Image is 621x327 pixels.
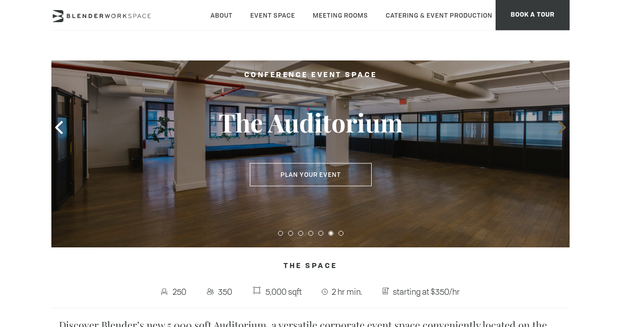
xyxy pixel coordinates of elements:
[171,284,189,300] span: 250
[263,284,304,300] span: 5,000 sqft
[195,69,427,82] h2: Conference Event Space
[329,284,365,300] span: 2 hr min.
[195,107,427,138] h3: The Auditorium
[390,284,462,300] span: starting at $350/hr
[250,163,372,186] button: Plan Your Event
[216,284,235,300] span: 350
[51,256,570,276] h4: The Space
[440,198,621,327] iframe: Chat Widget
